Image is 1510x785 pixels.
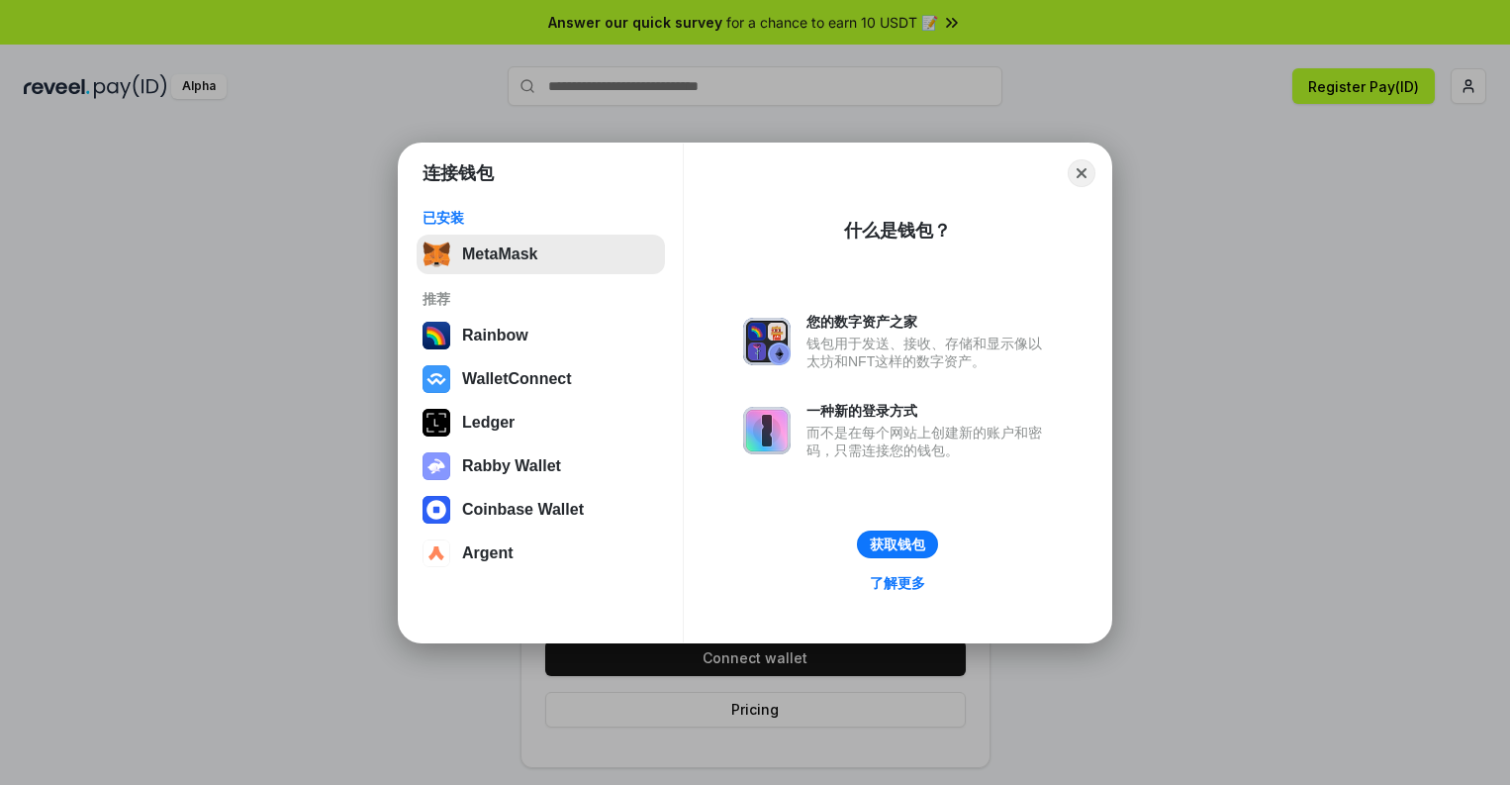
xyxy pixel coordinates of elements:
button: MetaMask [417,235,665,274]
button: Coinbase Wallet [417,490,665,530]
h1: 连接钱包 [423,161,494,185]
div: Rainbow [462,327,528,344]
button: Rainbow [417,316,665,355]
button: Rabby Wallet [417,446,665,486]
img: svg+xml,%3Csvg%20xmlns%3D%22http%3A%2F%2Fwww.w3.org%2F2000%2Fsvg%22%20width%3D%2228%22%20height%3... [423,409,450,437]
div: 获取钱包 [870,536,925,553]
img: svg+xml,%3Csvg%20xmlns%3D%22http%3A%2F%2Fwww.w3.org%2F2000%2Fsvg%22%20fill%3D%22none%22%20viewBox... [743,407,791,454]
div: 您的数字资产之家 [806,313,1052,331]
button: Argent [417,534,665,573]
div: WalletConnect [462,370,572,388]
button: 获取钱包 [857,531,938,558]
img: svg+xml,%3Csvg%20width%3D%2228%22%20height%3D%2228%22%20viewBox%3D%220%200%2028%2028%22%20fill%3D... [423,540,450,567]
div: 一种新的登录方式 [806,402,1052,420]
div: 推荐 [423,290,659,308]
img: svg+xml,%3Csvg%20width%3D%2228%22%20height%3D%2228%22%20viewBox%3D%220%200%2028%2028%22%20fill%3D... [423,496,450,524]
div: 了解更多 [870,574,925,592]
a: 了解更多 [858,570,937,596]
img: svg+xml,%3Csvg%20fill%3D%22none%22%20height%3D%2233%22%20viewBox%3D%220%200%2035%2033%22%20width%... [423,241,450,268]
button: WalletConnect [417,359,665,399]
img: svg+xml,%3Csvg%20width%3D%2228%22%20height%3D%2228%22%20viewBox%3D%220%200%2028%2028%22%20fill%3D... [423,365,450,393]
div: 而不是在每个网站上创建新的账户和密码，只需连接您的钱包。 [806,424,1052,459]
img: svg+xml,%3Csvg%20xmlns%3D%22http%3A%2F%2Fwww.w3.org%2F2000%2Fsvg%22%20fill%3D%22none%22%20viewBox... [743,318,791,365]
div: 什么是钱包？ [844,219,951,243]
img: svg+xml,%3Csvg%20xmlns%3D%22http%3A%2F%2Fwww.w3.org%2F2000%2Fsvg%22%20fill%3D%22none%22%20viewBox... [423,452,450,480]
button: Ledger [417,403,665,442]
div: Coinbase Wallet [462,501,584,519]
div: Rabby Wallet [462,457,561,475]
div: Ledger [462,414,515,432]
div: 已安装 [423,209,659,227]
button: Close [1068,159,1095,187]
div: MetaMask [462,245,537,263]
div: Argent [462,544,514,562]
div: 钱包用于发送、接收、存储和显示像以太坊和NFT这样的数字资产。 [806,335,1052,370]
img: svg+xml,%3Csvg%20width%3D%22120%22%20height%3D%22120%22%20viewBox%3D%220%200%20120%20120%22%20fil... [423,322,450,349]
